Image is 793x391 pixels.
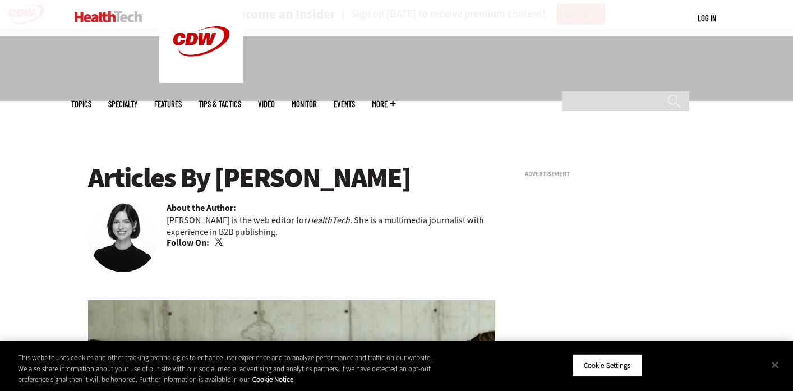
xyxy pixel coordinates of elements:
a: CDW [159,74,243,86]
img: Home [75,11,142,22]
div: This website uses cookies and other tracking technologies to enhance user experience and to analy... [18,352,436,385]
a: Video [258,100,275,108]
p: [PERSON_NAME] is the web editor for . She is a multimedia journalist with experience in B2B publi... [167,214,495,238]
b: About the Author: [167,202,236,214]
button: Cookie Settings [572,353,642,377]
div: User menu [698,12,716,24]
button: Close [763,352,787,377]
a: MonITor [292,100,317,108]
a: Tips & Tactics [199,100,241,108]
span: Topics [71,100,91,108]
span: More [372,100,395,108]
em: HealthTech [307,214,350,226]
a: Events [334,100,355,108]
span: Specialty [108,100,137,108]
a: Features [154,100,182,108]
b: Follow On: [167,237,209,249]
a: Twitter [215,238,225,247]
a: Log in [698,13,716,23]
h1: Articles By [PERSON_NAME] [88,163,495,194]
h3: Advertisement [525,171,693,177]
iframe: advertisement [525,182,693,322]
img: Jordan Scott [88,202,158,272]
a: More information about your privacy [252,375,293,384]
